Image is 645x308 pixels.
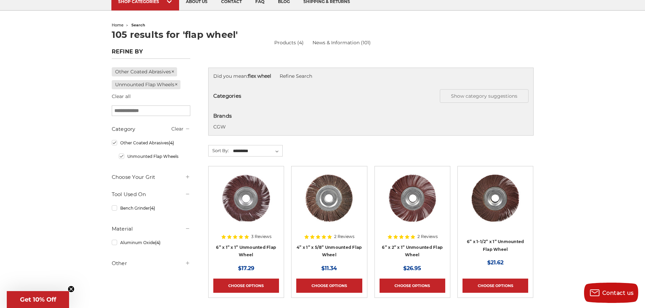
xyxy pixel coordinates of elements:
a: Other Coated Abrasives [112,67,177,76]
span: Contact us [602,290,634,296]
span: search [131,23,145,27]
a: 6” x 1” x 1” Unmounted Flap Wheel [216,245,276,258]
a: Unmounted Flap Wheels [119,150,190,162]
a: Clear [171,126,184,132]
span: (4) [155,240,160,245]
button: Show category suggestions [440,89,529,103]
h5: Brands [213,112,529,120]
span: $11.34 [321,265,337,271]
h5: Other [112,259,190,267]
span: $21.62 [487,259,503,266]
a: Products (4) [274,40,304,46]
a: Bench Grinder [112,202,190,214]
label: Sort By: [209,145,229,156]
img: 6" x 2" x 1" unmounted flap wheel [385,171,439,225]
span: 2 Reviews [417,235,438,239]
a: Unmounted Flap Wheels [112,80,181,89]
a: Choose Options [380,279,445,293]
span: 2 Reviews [334,235,354,239]
span: 3 Reviews [251,235,272,239]
h5: Refine by [112,48,190,59]
a: 6" x 1" x 1" unmounted flap wheel [213,171,279,237]
a: 4” x 1” x 5/8” Unmounted Flap Wheel [297,245,362,258]
select: Sort By: [232,146,282,156]
a: Refine Search [280,73,312,79]
a: News & Information (101) [313,39,371,46]
a: Aluminum Oxide [112,237,190,248]
h5: Material [112,225,190,233]
a: 4" x 1" x 5/8" aluminum oxide unmounted flap wheel [296,171,362,237]
a: Clear all [112,93,131,99]
h5: Choose Your Grit [112,173,190,181]
a: CGW [213,124,226,130]
h5: Categories [213,89,529,103]
strong: flex wheel [248,73,271,79]
span: (4) [169,140,174,145]
img: 6" x 1.5" x 1" unmounted flap wheel [468,171,522,225]
h5: Tool Used On [112,190,190,198]
a: Choose Options [213,279,279,293]
div: Get 10% OffClose teaser [7,291,69,308]
span: (4) [150,206,155,211]
img: 6" x 1" x 1" unmounted flap wheel [219,171,273,225]
a: 6" x 2" x 1" unmounted flap wheel [380,171,445,237]
a: 6” x 2” x 1” Unmounted Flap Wheel [382,245,443,258]
button: Contact us [584,283,638,303]
a: 6" x 1.5" x 1" unmounted flap wheel [463,171,528,237]
a: 6” x 1-1/2” x 1” Unmounted Flap Wheel [467,239,524,252]
img: 4" x 1" x 5/8" aluminum oxide unmounted flap wheel [302,171,356,225]
span: Get 10% Off [20,296,56,303]
span: $17.29 [238,265,254,271]
button: Close teaser [68,286,74,292]
div: Did you mean: [213,73,529,80]
a: home [112,23,124,27]
a: Other Coated Abrasives [112,137,190,149]
span: $26.95 [403,265,421,271]
a: Choose Options [463,279,528,293]
a: Choose Options [296,279,362,293]
h1: 105 results for 'flap wheel' [112,30,534,39]
h5: Category [112,125,190,133]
